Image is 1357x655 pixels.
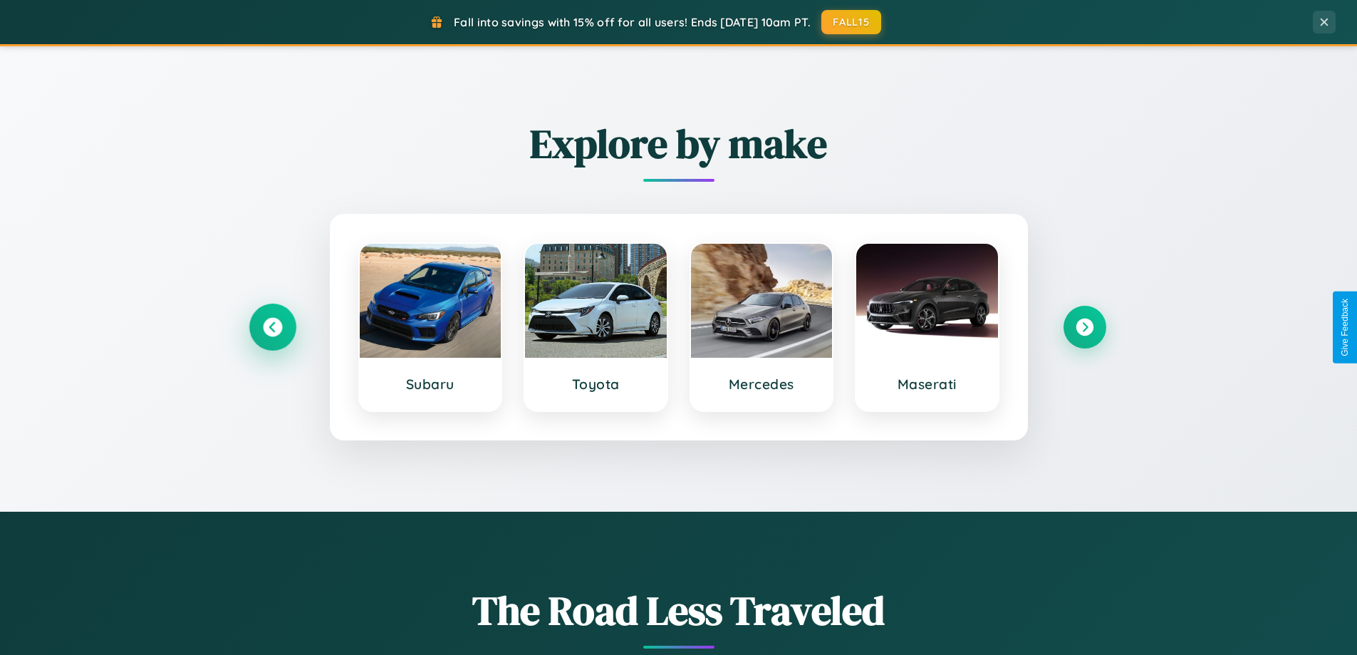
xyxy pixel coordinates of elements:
[705,376,818,393] h3: Mercedes
[454,15,811,29] span: Fall into savings with 15% off for all users! Ends [DATE] 10am PT.
[870,376,984,393] h3: Maserati
[251,583,1106,638] h1: The Road Less Traveled
[251,116,1106,171] h2: Explore by make
[539,376,652,393] h3: Toyota
[374,376,487,393] h3: Subaru
[1340,299,1350,356] div: Give Feedback
[821,10,881,34] button: FALL15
